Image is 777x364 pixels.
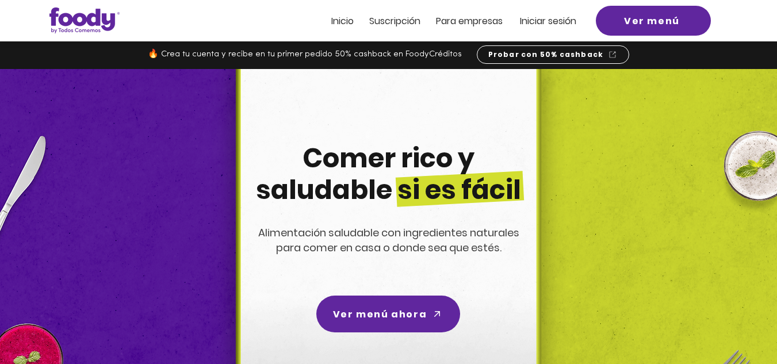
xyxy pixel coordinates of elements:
a: Inicio [331,16,354,26]
span: 🔥 Crea tu cuenta y recibe en tu primer pedido 50% cashback en FoodyCréditos [148,50,462,59]
span: Ver menú [624,14,680,28]
span: ra empresas [447,14,503,28]
a: Ver menú [596,6,711,36]
span: Alimentación saludable con ingredientes naturales para comer en casa o donde sea que estés. [258,225,519,255]
a: Probar con 50% cashback [477,45,629,64]
img: Logo_Foody V2.0.0 (3).png [49,7,120,33]
span: Probar con 50% cashback [488,49,604,60]
a: Ver menú ahora [316,296,460,332]
span: Ver menú ahora [333,307,427,321]
a: Suscripción [369,16,420,26]
span: Inicio [331,14,354,28]
span: Iniciar sesión [520,14,576,28]
span: Pa [436,14,447,28]
span: Suscripción [369,14,420,28]
span: Comer rico y saludable si es fácil [256,140,521,208]
a: Iniciar sesión [520,16,576,26]
a: Para empresas [436,16,503,26]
